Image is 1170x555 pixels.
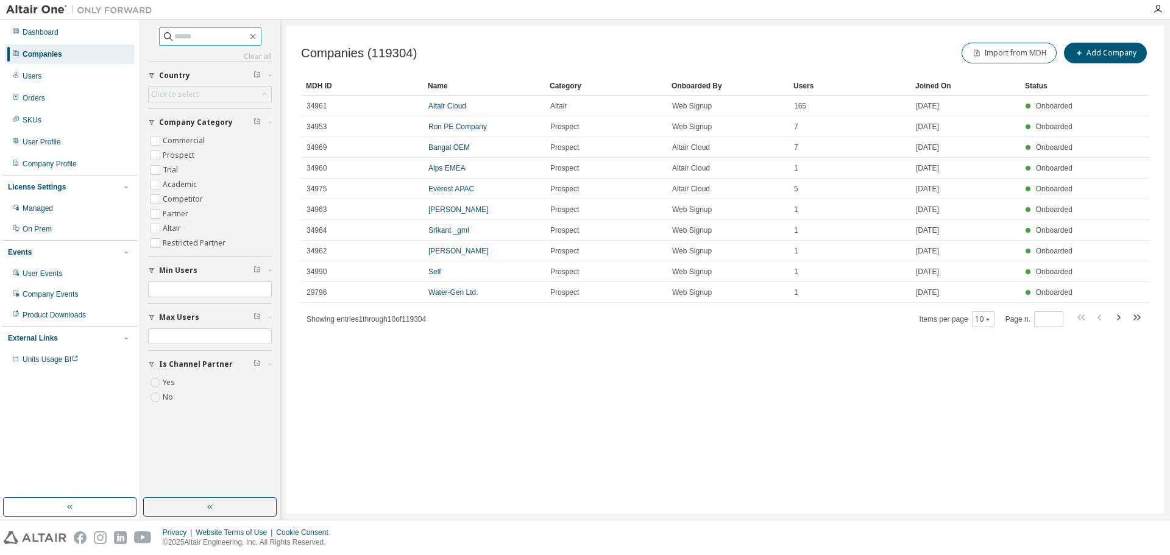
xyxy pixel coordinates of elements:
span: Prospect [550,205,579,214]
label: Yes [163,375,177,390]
div: MDH ID [306,76,418,96]
a: Ron PE Company [428,122,487,131]
div: Orders [23,93,45,103]
a: Clear all [148,52,272,62]
span: [DATE] [916,205,939,214]
span: Showing entries 1 through 10 of 119304 [307,315,426,323]
div: External Links [8,333,58,343]
span: Onboarded [1036,185,1072,193]
span: Units Usage BI [23,355,79,364]
span: [DATE] [916,163,939,173]
a: Water-Gen Ltd. [428,288,478,297]
span: Is Channel Partner [159,359,233,369]
span: 34962 [307,246,327,256]
div: Status [1025,76,1076,96]
span: 1 [794,246,798,256]
span: Altair [550,101,567,111]
span: 1 [794,288,798,297]
span: [DATE] [916,225,939,235]
span: Max Users [159,313,199,322]
span: Prospect [550,122,579,132]
a: [PERSON_NAME] [428,205,489,214]
span: Onboarded [1036,267,1072,276]
span: 1 [794,267,798,277]
a: Everest APAC [428,185,474,193]
label: Altair [163,221,183,236]
span: Prospect [550,143,579,152]
span: Onboarded [1036,288,1072,297]
span: Onboarded [1036,164,1072,172]
div: Onboarded By [672,76,784,96]
span: Altair Cloud [672,184,710,194]
div: Cookie Consent [276,528,335,537]
div: Users [793,76,906,96]
div: Company Profile [23,159,77,169]
div: Website Terms of Use [196,528,276,537]
a: Srikant _gml [428,226,469,235]
span: Altair Cloud [672,143,710,152]
span: Onboarded [1036,122,1072,131]
button: 10 [975,314,991,324]
span: 34953 [307,122,327,132]
label: Competitor [163,192,205,207]
span: [DATE] [916,184,939,194]
a: [PERSON_NAME] [428,247,489,255]
button: Company Category [148,109,272,136]
span: Prospect [550,267,579,277]
span: Items per page [920,311,994,327]
span: Web Signup [672,205,712,214]
span: Prospect [550,288,579,297]
span: 34990 [307,267,327,277]
label: Commercial [163,133,207,148]
span: Prospect [550,246,579,256]
span: [DATE] [916,101,939,111]
img: facebook.svg [74,531,87,544]
div: Product Downloads [23,310,86,320]
span: [DATE] [916,143,939,152]
button: Max Users [148,304,272,331]
div: License Settings [8,182,66,192]
span: 5 [794,184,798,194]
div: Users [23,71,41,81]
button: Is Channel Partner [148,351,272,378]
span: Onboarded [1036,143,1072,152]
span: Prospect [550,163,579,173]
span: Page n. [1005,311,1063,327]
span: Clear filter [253,359,261,369]
span: Clear filter [253,71,261,80]
a: Altair Cloud [428,102,466,110]
div: Click to select [151,90,199,99]
a: Bangal OEM [428,143,470,152]
span: 34964 [307,225,327,235]
div: Companies [23,49,62,59]
span: [DATE] [916,267,939,277]
span: 34961 [307,101,327,111]
div: User Profile [23,137,61,147]
span: 1 [794,163,798,173]
img: youtube.svg [134,531,152,544]
span: Web Signup [672,267,712,277]
span: 165 [794,101,806,111]
span: Onboarded [1036,247,1072,255]
span: Min Users [159,266,197,275]
div: SKUs [23,115,41,125]
span: [DATE] [916,122,939,132]
div: Privacy [163,528,196,537]
div: Category [550,76,662,96]
span: 34960 [307,163,327,173]
div: Click to select [149,87,271,102]
div: Managed [23,203,53,213]
span: Country [159,71,190,80]
span: Web Signup [672,225,712,235]
span: 34975 [307,184,327,194]
label: No [163,390,175,405]
span: Onboarded [1036,226,1072,235]
button: Add Company [1064,43,1147,63]
span: Companies (119304) [301,46,417,60]
div: Name [428,76,540,96]
img: instagram.svg [94,531,107,544]
label: Restricted Partner [163,236,228,250]
label: Academic [163,177,199,192]
span: [DATE] [916,288,939,297]
span: 29796 [307,288,327,297]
